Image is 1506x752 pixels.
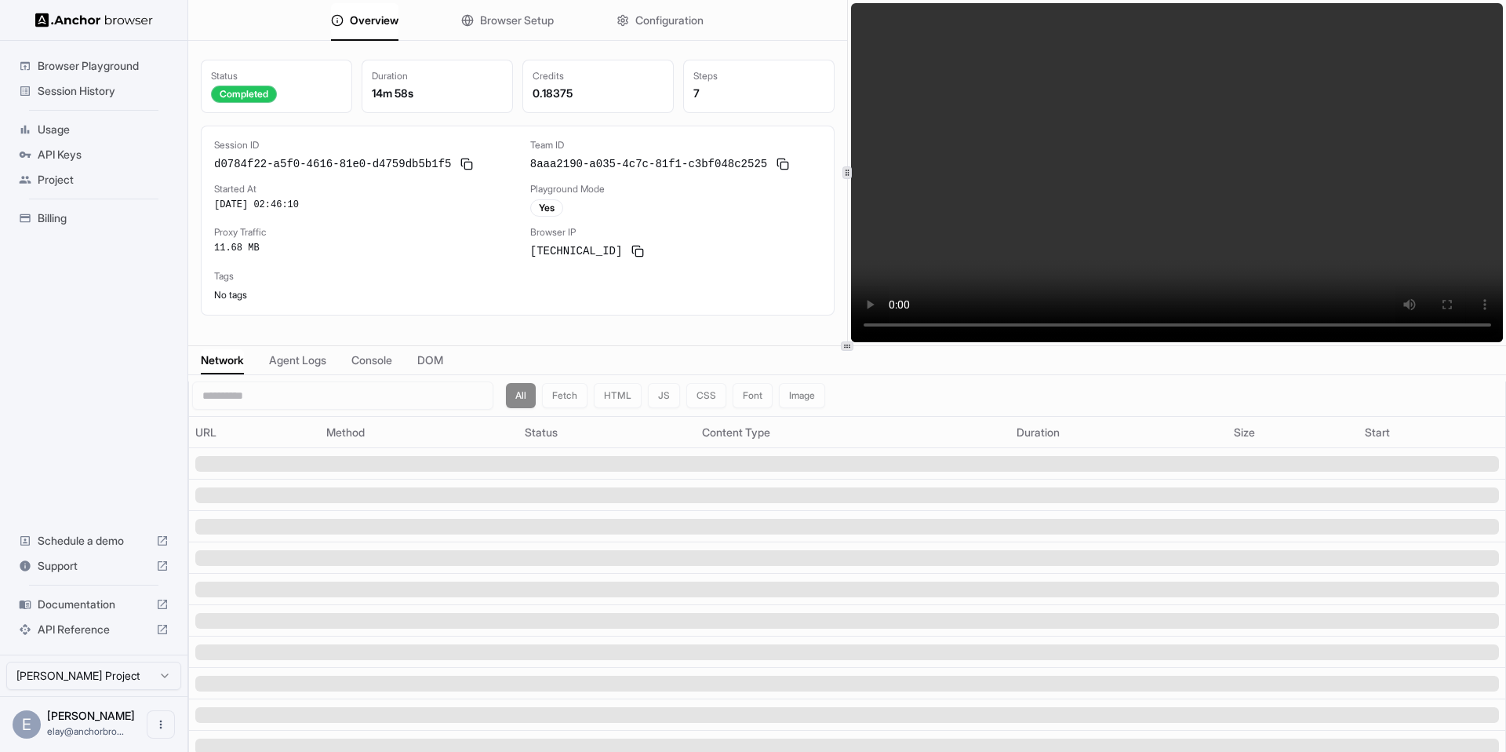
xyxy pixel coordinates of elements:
div: Browser Playground [13,53,175,78]
div: 11.68 MB [214,242,505,254]
div: Content Type [702,425,1004,440]
div: Start [1365,425,1499,440]
div: Size [1234,425,1352,440]
div: Support [13,553,175,579]
span: d0784f22-a5f0-4616-81e0-d4759db5b1f5 [214,156,451,172]
span: elay@anchorbrowser.io [47,725,124,737]
div: Status [525,425,689,440]
div: 7 [693,86,824,101]
span: No tags [214,289,247,301]
div: Session History [13,78,175,104]
div: Credits [533,70,664,82]
div: Tags [214,270,821,283]
span: API Keys [38,147,169,162]
div: API Reference [13,617,175,642]
div: Yes [530,199,563,217]
span: Console [351,352,392,368]
div: URL [195,425,314,440]
div: Status [211,70,342,82]
span: [TECHNICAL_ID] [530,243,623,259]
span: Usage [38,122,169,137]
div: API Keys [13,142,175,167]
span: Schedule a demo [38,533,150,549]
div: 0.18375 [533,86,664,101]
span: 8aaa2190-a035-4c7c-81f1-c3bf048c2525 [530,156,767,172]
span: Project [38,172,169,188]
div: Duration [372,70,503,82]
div: Usage [13,117,175,142]
div: Team ID [530,139,821,151]
span: Elay Gelbart [47,709,135,722]
span: Session History [38,83,169,99]
div: Method [326,425,512,440]
div: Session ID [214,139,505,151]
div: Project [13,167,175,192]
span: API Reference [38,622,150,637]
span: Agent Logs [269,352,326,368]
div: Duration [1017,425,1220,440]
div: E [13,710,41,739]
div: Schedule a demo [13,528,175,553]
div: Steps [693,70,824,82]
span: Network [201,352,244,368]
div: Started At [214,183,505,195]
span: Documentation [38,597,150,612]
span: Browser Setup [480,13,554,28]
span: Billing [38,210,169,226]
span: Configuration [635,13,704,28]
div: Completed [211,86,277,103]
span: DOM [417,352,443,368]
button: Open menu [147,710,175,739]
span: Browser Playground [38,58,169,74]
div: Browser IP [530,226,821,239]
div: Proxy Traffic [214,226,505,239]
div: Billing [13,206,175,231]
div: Documentation [13,592,175,617]
div: Playground Mode [530,183,821,195]
div: 14m 58s [372,86,503,101]
span: Support [38,558,150,574]
img: Anchor Logo [35,13,153,27]
span: Overview [350,13,398,28]
div: [DATE] 02:46:10 [214,199,505,211]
